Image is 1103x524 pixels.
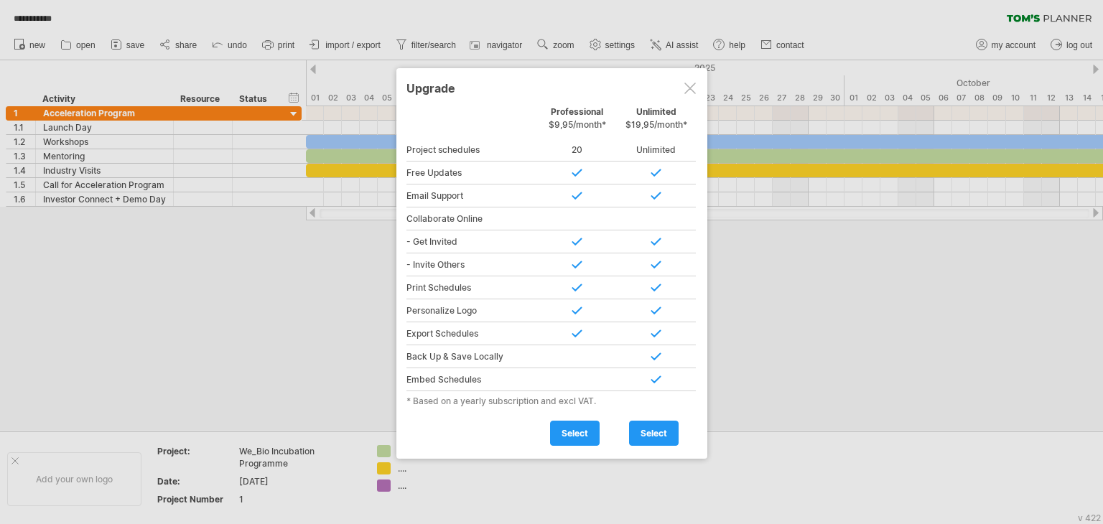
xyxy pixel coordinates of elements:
[625,119,687,130] span: $19,95/month*
[538,139,617,162] div: 20
[406,396,697,406] div: * Based on a yearly subscription and excl VAT.
[406,253,538,276] div: - Invite Others
[406,276,538,299] div: Print Schedules
[549,119,606,130] span: $9,95/month*
[406,299,538,322] div: Personalize Logo
[406,139,538,162] div: Project schedules
[406,162,538,184] div: Free Updates
[406,368,538,391] div: Embed Schedules
[406,345,538,368] div: Back Up & Save Locally
[562,428,588,439] span: select
[406,75,697,100] div: Upgrade
[538,106,617,137] div: Professional
[406,207,538,230] div: Collaborate Online
[406,322,538,345] div: Export Schedules
[617,106,696,137] div: Unlimited
[550,421,600,446] a: select
[641,428,667,439] span: select
[629,421,679,446] a: select
[406,184,538,207] div: Email Support
[406,230,538,253] div: - Get Invited
[617,139,696,162] div: Unlimited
